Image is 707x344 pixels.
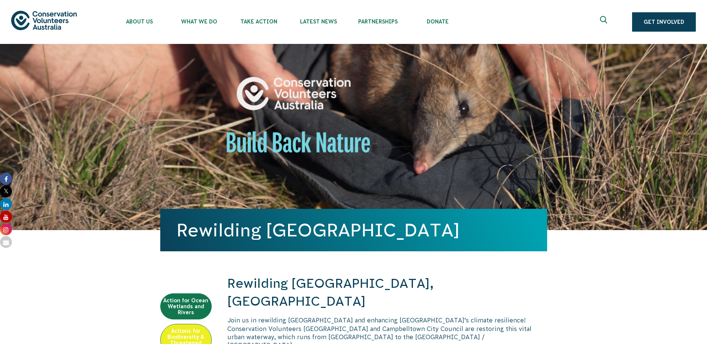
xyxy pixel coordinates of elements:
span: Latest News [288,19,348,25]
h2: Rewilding [GEOGRAPHIC_DATA], [GEOGRAPHIC_DATA] [227,275,547,310]
span: What We Do [169,19,229,25]
span: Expand search box [600,16,609,28]
span: About Us [110,19,169,25]
a: Action for Ocean Wetlands and Rivers [160,293,212,319]
a: Get Involved [632,12,696,32]
img: logo.svg [11,11,77,30]
span: Donate [408,19,467,25]
button: Expand search box Close search box [596,13,613,31]
h1: Rewilding [GEOGRAPHIC_DATA] [177,220,531,240]
span: Take Action [229,19,288,25]
span: Partnerships [348,19,408,25]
